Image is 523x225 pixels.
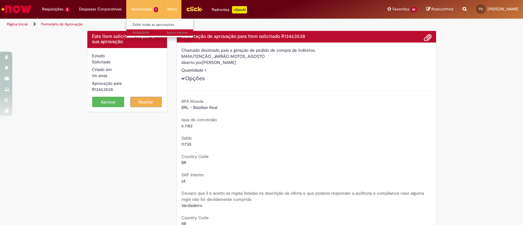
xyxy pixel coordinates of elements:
div: Quantidade 1 [181,67,431,73]
div: Solicitada [92,59,163,65]
span: 1 [154,7,158,12]
time: 29/08/2025 16:39:06 [92,73,107,78]
div: MANUTENÇÃO_JARRÃO MOTOS_AGOSTO [181,53,431,59]
div: R13463538 [92,86,163,92]
div: 29/08/2025 16:39:06 [92,73,163,79]
b: taxa de conversão [181,117,217,122]
b: Country Code [181,215,209,220]
img: ServiceNow [1,3,32,15]
span: 6.1182 [181,123,192,129]
div: Padroniza [212,6,247,13]
span: Favoritos [392,6,409,12]
h4: Solicitação de aprovação para Item solicitado R13463538 [181,34,431,39]
span: Rascunhos [431,6,453,12]
span: Agora mesmo [167,30,188,35]
h4: Este Item solicitado requer a sua aprovação [92,34,163,45]
span: Verdadeiro [181,203,202,208]
a: Aberto R13463538 : [127,29,194,36]
ul: Aprovações [126,18,194,38]
span: [PERSON_NAME] [487,6,518,12]
span: 43 [410,7,417,12]
button: Rejeitar [130,97,162,107]
span: BRL - Brazilian Real [181,105,217,110]
b: Saldo [181,135,192,141]
b: Country Code [181,154,209,159]
b: RPA Moeda [181,99,203,104]
ul: Trilhas de página [5,19,344,30]
span: s4 [181,178,186,184]
span: Despesas Corporativas [79,6,122,12]
label: Aberto por [181,59,202,66]
time: 29/08/2025 16:39:06 [167,30,188,35]
label: Criado em [92,66,112,73]
p: +GenAi [232,6,247,13]
label: Estado [92,53,105,59]
span: TC [479,7,483,11]
span: R13463538 [133,30,188,35]
span: Aprovações [131,6,153,12]
img: click_logo_yellow_360x200.png [186,4,203,13]
b: Declaro que li e aceito as regras listadas na descrição da oferta e que poderei responder a audit... [181,190,424,202]
label: Aprovação para [92,80,122,86]
a: Página inicial [7,22,28,27]
a: Exibir todas as aprovações [127,21,194,28]
a: Formulário de Aprovação [41,22,83,27]
span: 2 [65,7,70,12]
span: BR [181,160,186,165]
span: Requisições [42,6,63,12]
div: [PERSON_NAME] [181,59,431,67]
span: More [167,6,177,12]
b: SAP Interim [181,172,204,178]
a: Rascunhos [426,6,453,12]
span: 1m atrás [92,73,107,78]
span: 11735 [181,141,191,147]
button: Aprovar [92,97,124,107]
div: Chamado destinado para a geração de pedido de compra de indiretos. [181,47,431,53]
